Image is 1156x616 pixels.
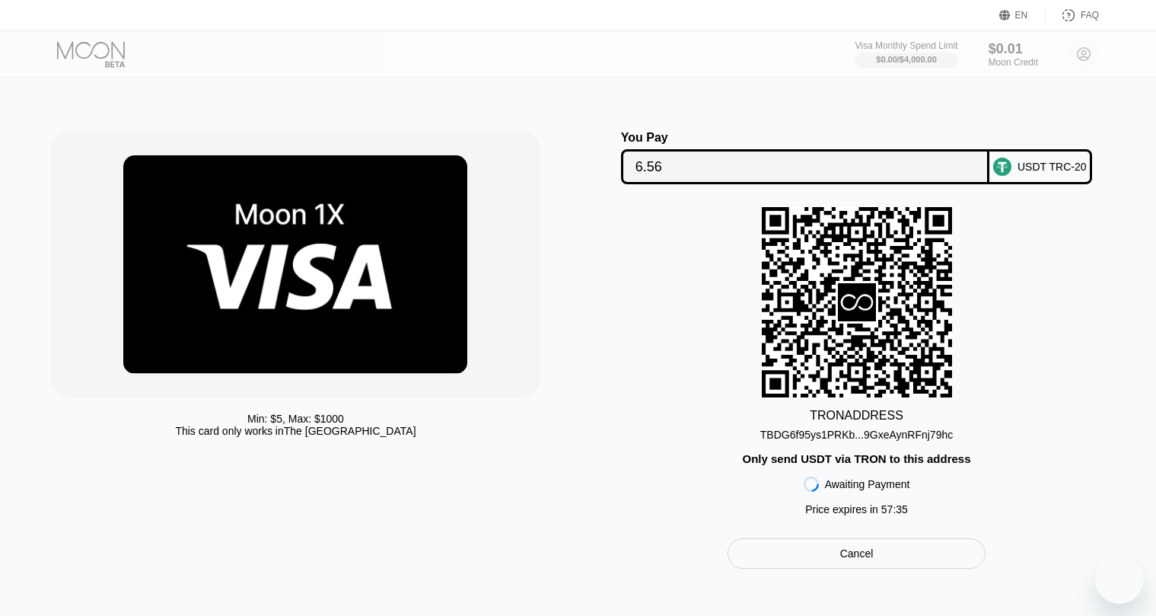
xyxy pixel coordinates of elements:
[855,40,957,51] div: Visa Monthly Spend Limit
[1095,555,1144,604] iframe: Кнопка запуска окна обмена сообщениями
[594,131,1120,184] div: You PayUSDT TRC-20
[175,425,416,437] div: This card only works in The [GEOGRAPHIC_DATA]
[1015,10,1028,21] div: EN
[805,503,908,515] div: Price expires in
[1081,10,1099,21] div: FAQ
[760,423,953,441] div: TBDG6f95ys1PRKb...9GxeAynRFnj79hc
[1046,8,1099,23] div: FAQ
[876,55,937,64] div: $0.00 / $4,000.00
[855,40,957,68] div: Visa Monthly Spend Limit$0.00/$4,000.00
[247,413,344,425] div: Min: $ 5 , Max: $ 1000
[1017,161,1087,173] div: USDT TRC-20
[825,478,910,490] div: Awaiting Payment
[760,429,953,441] div: TBDG6f95ys1PRKb...9GxeAynRFnj79hc
[621,131,989,145] div: You Pay
[881,503,908,515] span: 57 : 35
[743,452,971,465] div: Only send USDT via TRON to this address
[810,409,903,423] div: TRON ADDRESS
[999,8,1046,23] div: EN
[728,538,986,569] div: Cancel
[840,547,874,560] div: Cancel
